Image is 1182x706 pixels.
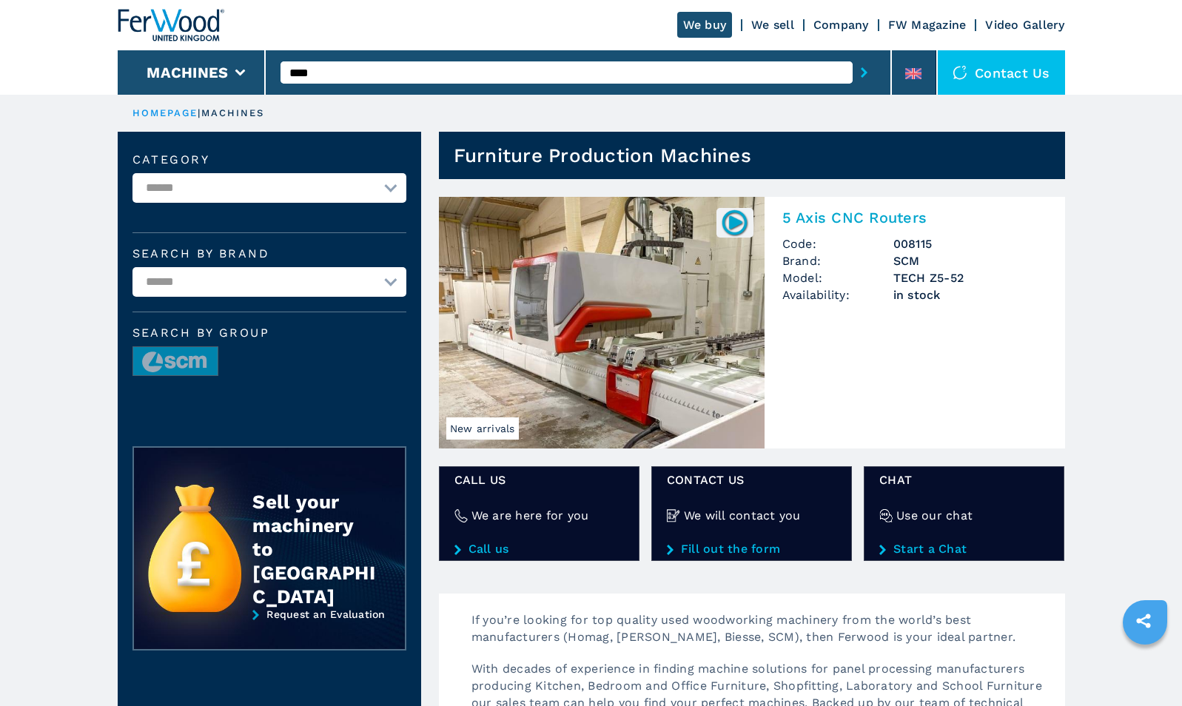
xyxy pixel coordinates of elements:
a: Start a Chat [879,542,1049,556]
a: Request an Evaluation [132,608,406,662]
span: Brand: [782,252,893,269]
img: Ferwood [118,9,224,41]
h3: SCM [893,252,1047,269]
span: Availability: [782,286,893,303]
span: | [198,107,201,118]
h1: Furniture Production Machines [454,144,751,167]
a: sharethis [1125,602,1162,639]
label: Search by brand [132,248,406,260]
span: CHAT [879,471,1049,488]
img: Contact us [953,65,967,80]
h4: Use our chat [896,507,973,524]
h2: 5 Axis CNC Routers [782,209,1047,226]
span: in stock [893,286,1047,303]
a: FW Magazine [888,18,967,32]
h3: TECH Z5-52 [893,269,1047,286]
span: CONTACT US [667,471,836,488]
span: New arrivals [446,417,519,440]
img: We are here for you [454,509,468,522]
img: 008115 [720,208,749,237]
button: Machines [147,64,228,81]
p: If you’re looking for top quality used woodworking machinery from the world’s best manufacturers ... [457,611,1065,660]
a: Company [813,18,869,32]
a: We buy [677,12,733,38]
a: We sell [751,18,794,32]
a: Fill out the form [667,542,836,556]
a: 5 Axis CNC Routers SCM TECH Z5-52New arrivals0081155 Axis CNC RoutersCode:008115Brand:SCMModel:TE... [439,197,1065,448]
img: Use our chat [879,509,893,522]
span: Model: [782,269,893,286]
a: Call us [454,542,624,556]
img: 5 Axis CNC Routers SCM TECH Z5-52 [439,197,765,448]
h3: 008115 [893,235,1047,252]
h4: We are here for you [471,507,589,524]
a: Video Gallery [985,18,1064,32]
label: Category [132,154,406,166]
img: We will contact you [667,509,680,522]
div: Sell your machinery to [GEOGRAPHIC_DATA] [252,490,375,608]
span: Call us [454,471,624,488]
div: Contact us [938,50,1065,95]
p: machines [201,107,265,120]
span: Search by group [132,327,406,339]
span: Code: [782,235,893,252]
img: image [133,347,218,377]
a: HOMEPAGE [132,107,198,118]
button: submit-button [853,56,876,90]
h4: We will contact you [684,507,801,524]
